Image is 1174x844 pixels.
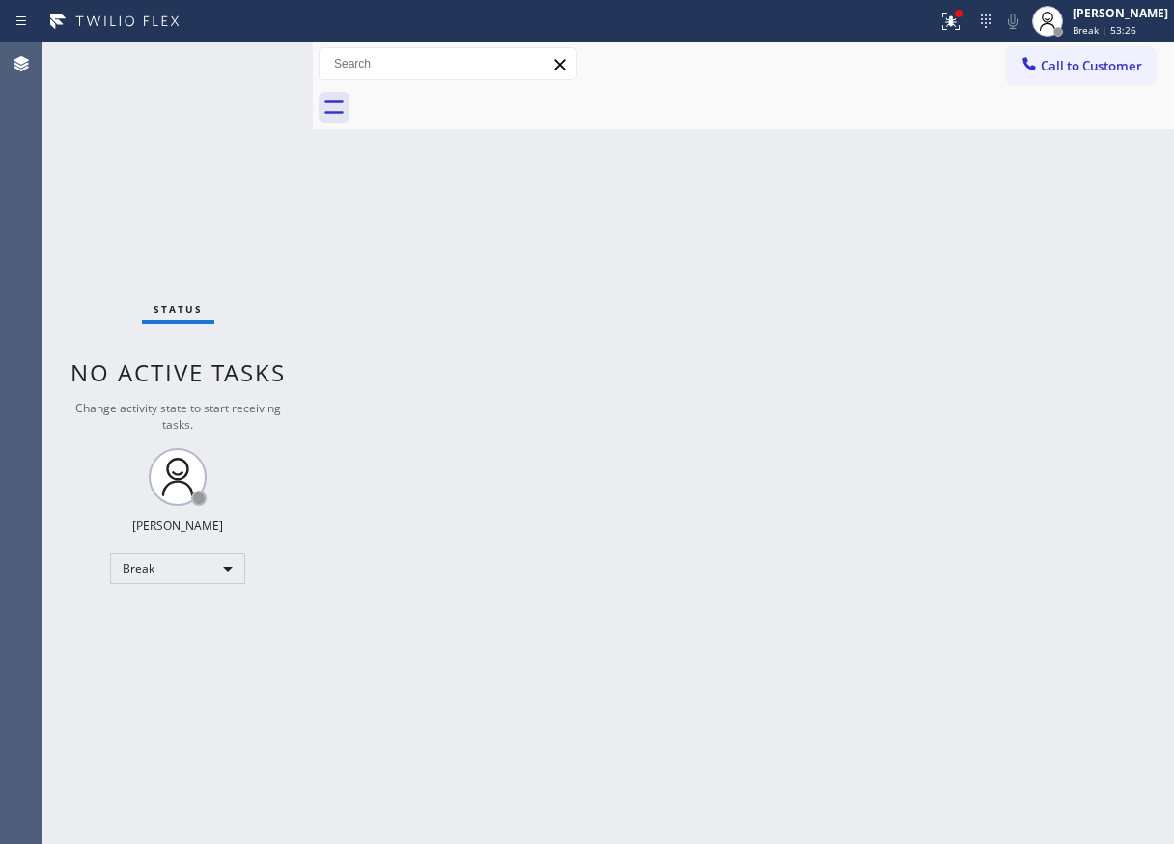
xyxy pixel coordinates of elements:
span: Call to Customer [1041,57,1142,74]
button: Mute [999,8,1026,35]
div: [PERSON_NAME] [1073,5,1168,21]
span: Status [154,302,203,316]
input: Search [320,48,576,79]
div: [PERSON_NAME] [132,518,223,534]
span: Change activity state to start receiving tasks. [75,400,281,433]
span: Break | 53:26 [1073,23,1136,37]
div: Break [110,553,245,584]
button: Call to Customer [1007,47,1155,84]
span: No active tasks [70,356,286,388]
